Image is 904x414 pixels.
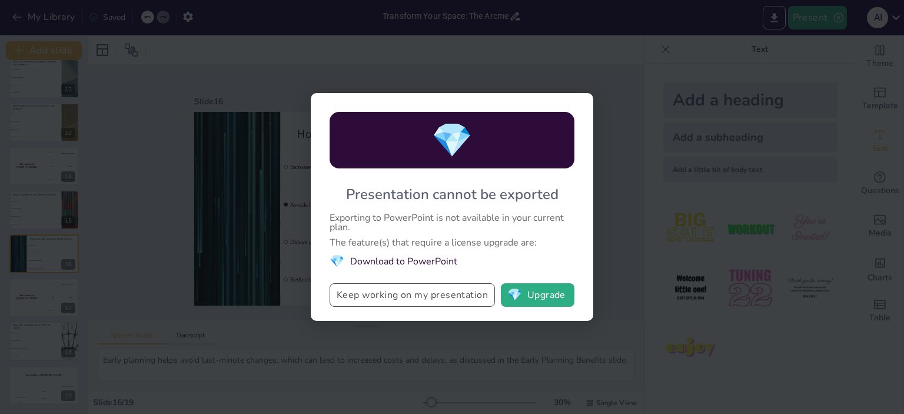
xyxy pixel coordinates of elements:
li: Download to PowerPoint [330,253,574,269]
div: Exporting to PowerPoint is not available in your current plan. [330,213,574,232]
span: diamond [330,253,344,269]
div: Presentation cannot be exported [346,185,559,204]
button: Keep working on my presentation [330,283,495,307]
button: diamondUpgrade [501,283,574,307]
span: diamond [431,118,473,163]
span: diamond [507,289,522,301]
div: The feature(s) that require a license upgrade are: [330,238,574,247]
